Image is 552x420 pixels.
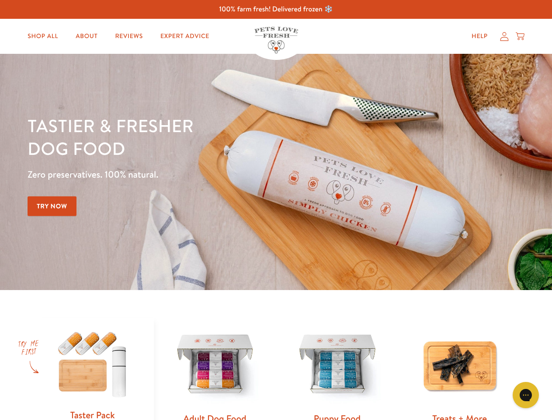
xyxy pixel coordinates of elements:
[153,28,216,45] a: Expert Advice
[28,196,76,216] a: Try Now
[465,28,495,45] a: Help
[21,28,65,45] a: Shop All
[254,27,298,53] img: Pets Love Fresh
[108,28,149,45] a: Reviews
[69,28,104,45] a: About
[508,379,543,411] iframe: Gorgias live chat messenger
[28,114,359,160] h1: Tastier & fresher dog food
[28,167,359,182] p: Zero preservatives. 100% natural.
